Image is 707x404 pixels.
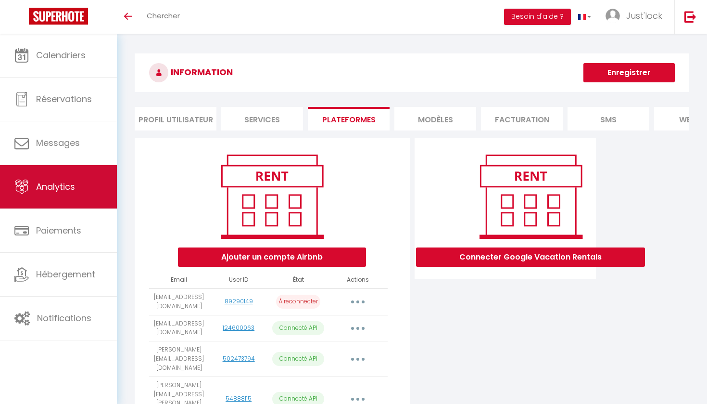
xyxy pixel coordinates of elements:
button: Ouvrir le widget de chat LiveChat [8,4,37,33]
button: Connecter Google Vacation Rentals [416,248,645,267]
li: Plateformes [308,107,390,130]
li: MODÈLES [394,107,476,130]
a: 89290149 [225,297,253,305]
li: Profil Utilisateur [135,107,216,130]
span: Chercher [147,11,180,21]
button: Besoin d'aide ? [504,9,571,25]
span: Just'lock [626,10,662,22]
a: 124600063 [223,324,254,332]
a: 54888115 [226,394,252,403]
th: Actions [328,272,388,288]
a: 502473794 [223,354,255,363]
p: Connecté API [272,352,324,366]
button: Enregistrer [583,63,675,82]
li: Facturation [481,107,563,130]
p: À reconnecter [276,295,320,309]
span: Notifications [37,312,91,324]
img: ... [606,9,620,23]
span: Réservations [36,93,92,105]
td: [PERSON_NAME][EMAIL_ADDRESS][DOMAIN_NAME] [149,341,209,377]
button: Ajouter un compte Airbnb [178,248,366,267]
h3: INFORMATION [135,53,689,92]
img: logout [684,11,696,23]
p: Connecté API [272,321,324,335]
span: Analytics [36,181,75,193]
img: Super Booking [29,8,88,25]
span: Calendriers [36,49,86,61]
img: rent.png [469,150,592,243]
td: [EMAIL_ADDRESS][DOMAIN_NAME] [149,288,209,315]
li: Services [221,107,303,130]
span: Hébergement [36,268,95,280]
th: Email [149,272,209,288]
span: Messages [36,137,80,149]
th: User ID [209,272,268,288]
li: SMS [568,107,649,130]
span: Paiements [36,224,81,236]
img: rent.png [211,150,333,243]
td: [EMAIL_ADDRESS][DOMAIN_NAME] [149,315,209,341]
th: État [268,272,328,288]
